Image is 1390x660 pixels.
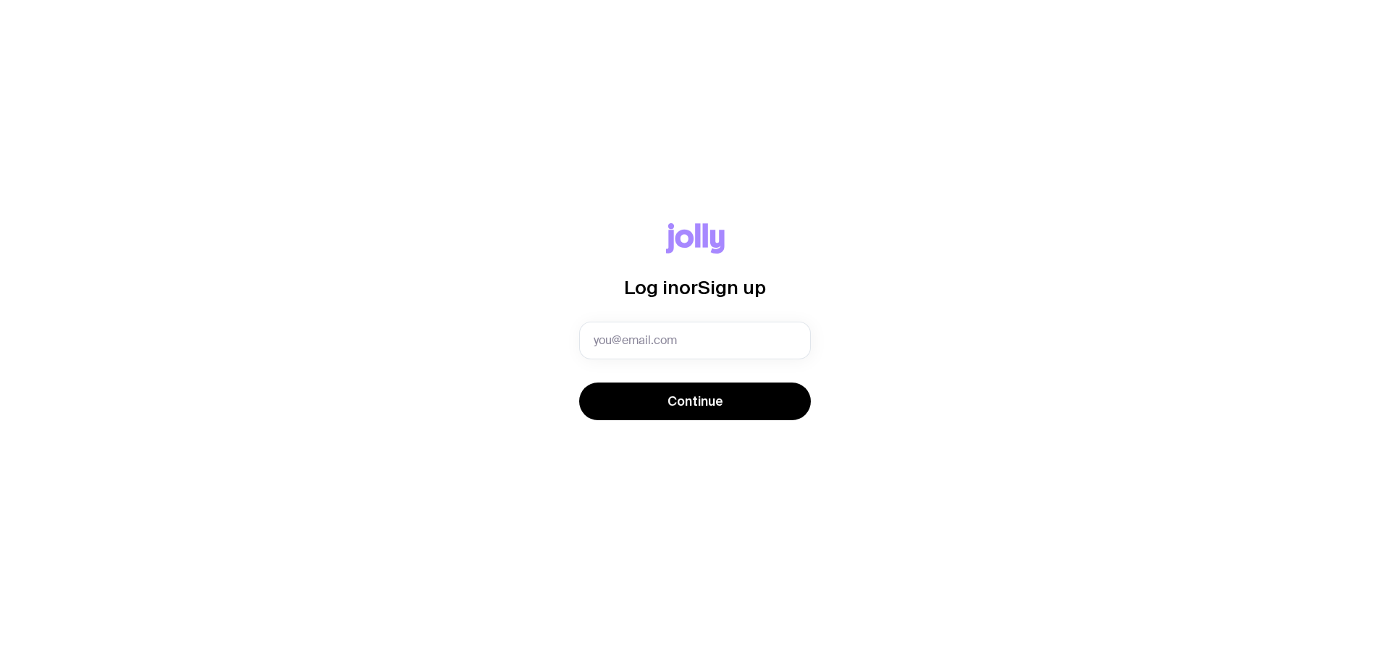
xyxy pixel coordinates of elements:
[624,277,679,298] span: Log in
[698,277,766,298] span: Sign up
[579,322,811,359] input: you@email.com
[667,393,723,410] span: Continue
[579,383,811,420] button: Continue
[679,277,698,298] span: or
